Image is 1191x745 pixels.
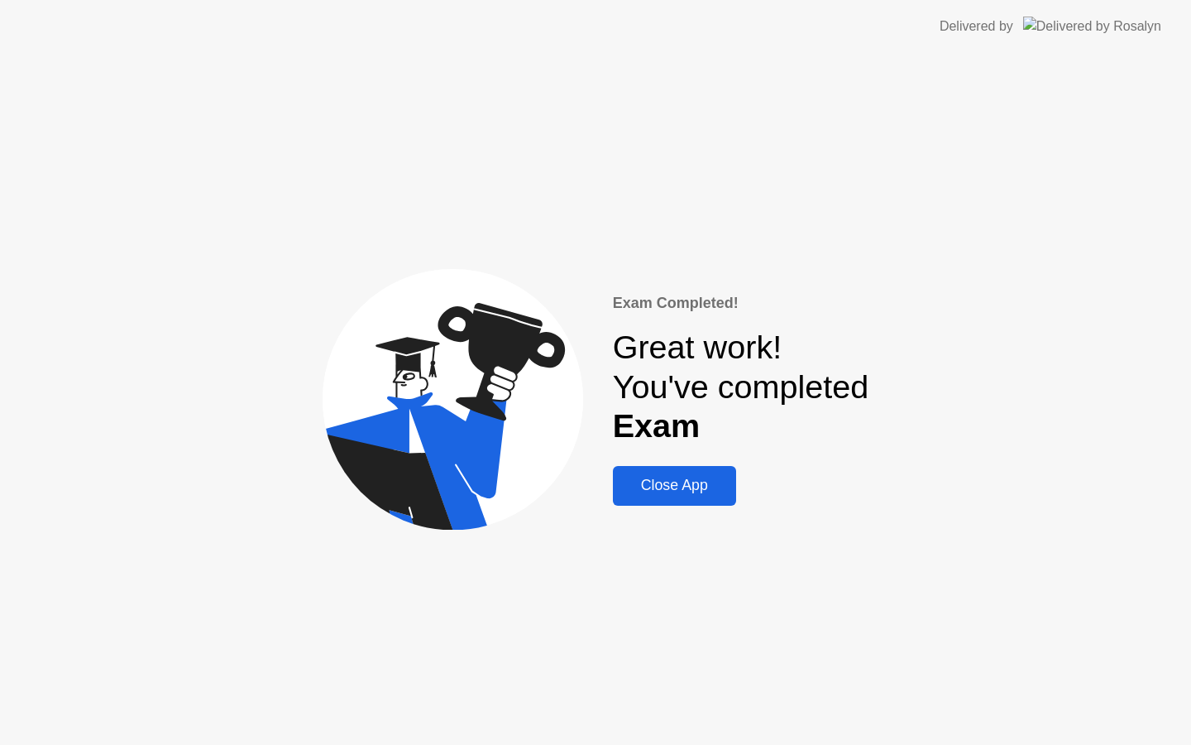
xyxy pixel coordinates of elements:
div: Great work! You've completed [613,328,869,446]
div: Delivered by [940,17,1013,36]
img: Delivered by Rosalyn [1023,17,1161,36]
div: Close App [618,477,731,494]
b: Exam [613,407,701,444]
div: Exam Completed! [613,292,869,315]
button: Close App [613,466,736,506]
